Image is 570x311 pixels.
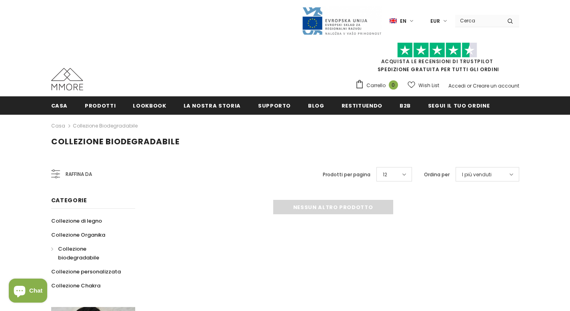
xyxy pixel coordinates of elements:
[462,171,492,179] span: I più venduti
[85,102,116,110] span: Prodotti
[400,102,411,110] span: B2B
[448,82,466,89] a: Accedi
[308,102,324,110] span: Blog
[133,102,166,110] span: Lookbook
[51,217,102,225] span: Collezione di legno
[302,6,382,36] img: Javni Razpis
[424,171,450,179] label: Ordina per
[302,17,382,24] a: Javni Razpis
[51,265,121,279] a: Collezione personalizzata
[51,196,87,204] span: Categorie
[51,121,65,131] a: Casa
[51,68,83,90] img: Casi MMORE
[430,17,440,25] span: EUR
[73,122,138,129] a: Collezione biodegradabile
[455,15,501,26] input: Search Site
[51,268,121,275] span: Collezione personalizzata
[308,96,324,114] a: Blog
[66,170,92,179] span: Raffina da
[184,102,241,110] span: La nostra storia
[51,231,105,239] span: Collezione Organika
[51,282,100,289] span: Collezione Chakra
[51,279,100,293] a: Collezione Chakra
[51,96,68,114] a: Casa
[389,80,398,90] span: 0
[418,82,439,90] span: Wish List
[383,171,387,179] span: 12
[51,242,126,265] a: Collezione biodegradabile
[473,82,519,89] a: Creare un account
[58,245,99,261] span: Collezione biodegradabile
[390,18,397,24] img: i-lang-1.png
[342,102,382,110] span: Restituendo
[51,228,105,242] a: Collezione Organika
[397,42,477,58] img: Fidati di Pilot Stars
[323,171,370,179] label: Prodotti per pagina
[258,102,291,110] span: supporto
[408,78,439,92] a: Wish List
[355,46,519,73] span: SPEDIZIONE GRATUITA PER TUTTI GLI ORDINI
[366,82,386,90] span: Carrello
[467,82,472,89] span: or
[428,102,490,110] span: Segui il tuo ordine
[400,96,411,114] a: B2B
[342,96,382,114] a: Restituendo
[51,136,180,147] span: Collezione biodegradabile
[85,96,116,114] a: Prodotti
[51,214,102,228] a: Collezione di legno
[51,102,68,110] span: Casa
[258,96,291,114] a: supporto
[400,17,406,25] span: en
[355,80,402,92] a: Carrello 0
[133,96,166,114] a: Lookbook
[184,96,241,114] a: La nostra storia
[428,96,490,114] a: Segui il tuo ordine
[6,279,50,305] inbox-online-store-chat: Shopify online store chat
[381,58,493,65] a: Acquista le recensioni di TrustPilot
